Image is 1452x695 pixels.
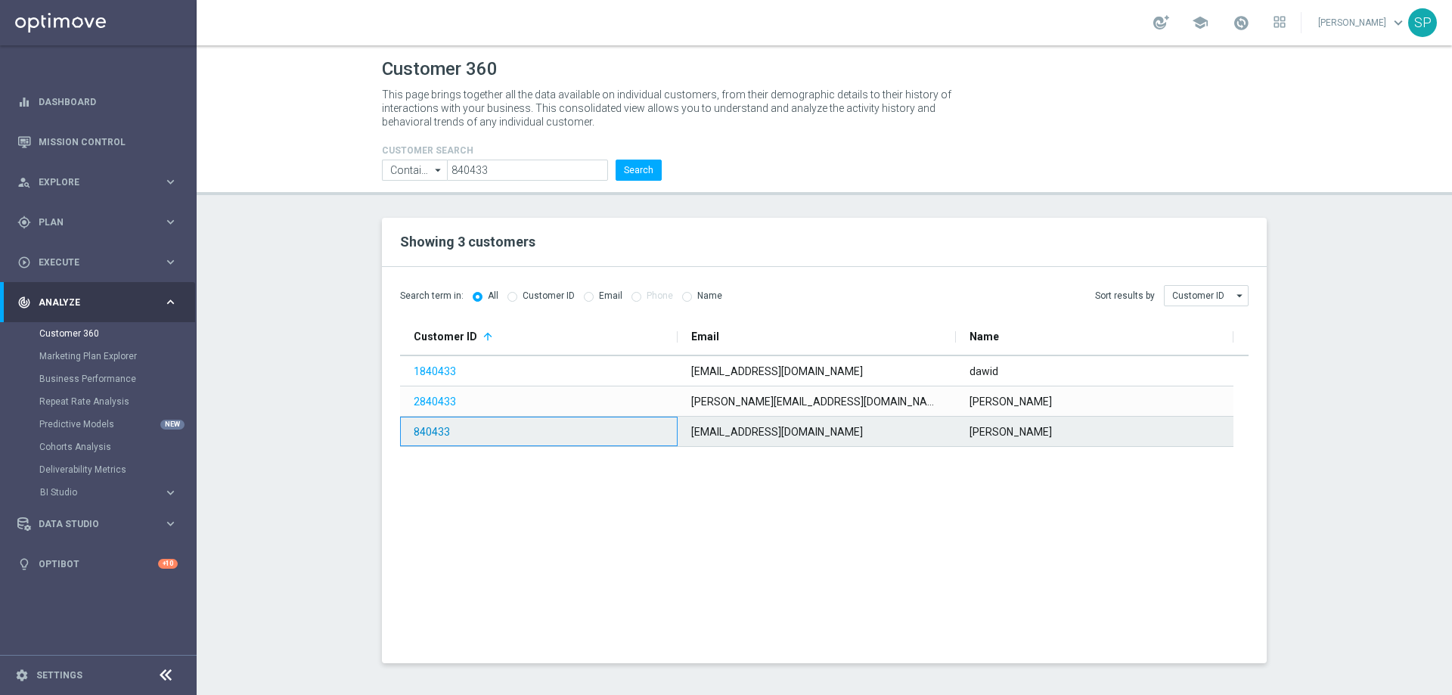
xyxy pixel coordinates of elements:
[400,356,1233,386] div: Press SPACE to select this row.
[39,322,195,345] div: Customer 360
[970,396,1052,408] span: [PERSON_NAME]
[400,290,464,303] span: Search term in:
[39,544,158,584] a: Optibot
[382,58,1267,80] h1: Customer 360
[691,396,945,408] span: [PERSON_NAME][EMAIL_ADDRESS][DOMAIN_NAME]
[39,418,157,430] a: Predictive Models
[488,290,498,302] label: All
[691,330,719,343] span: Email
[39,350,157,362] a: Marketing Plan Explorer
[382,88,964,129] p: This page brings together all the data available on individual customers, from their demographic ...
[17,216,31,229] i: gps_fixed
[691,426,863,438] span: [EMAIL_ADDRESS][DOMAIN_NAME]
[400,234,535,250] span: Showing 3 customers
[1095,290,1155,303] span: Sort results by
[39,373,157,385] a: Business Performance
[414,426,450,438] a: 840433
[17,175,163,189] div: Explore
[40,488,163,497] div: BI Studio
[17,176,178,188] button: person_search Explore keyboard_arrow_right
[616,160,662,181] button: Search
[39,298,163,307] span: Analyze
[39,413,195,436] div: Predictive Models
[1164,285,1249,306] input: Customer ID
[17,296,178,309] div: track_changes Analyze keyboard_arrow_right
[17,82,178,122] div: Dashboard
[17,296,163,309] div: Analyze
[39,396,157,408] a: Repeat Rate Analysis
[36,671,82,680] a: Settings
[39,486,178,498] button: BI Studio keyboard_arrow_right
[39,82,178,122] a: Dashboard
[39,520,163,529] span: Data Studio
[39,464,157,476] a: Deliverability Metrics
[17,558,178,570] button: lightbulb Optibot +10
[400,417,1233,447] div: Press SPACE to select this row.
[382,160,447,181] input: Contains
[17,256,31,269] i: play_circle_outline
[39,436,195,458] div: Cohorts Analysis
[431,160,446,180] i: arrow_drop_down
[17,517,163,531] div: Data Studio
[160,420,185,430] div: NEW
[17,95,31,109] i: equalizer
[970,330,999,343] span: Name
[17,296,31,309] i: track_changes
[1192,14,1208,31] span: school
[1390,14,1407,31] span: keyboard_arrow_down
[39,441,157,453] a: Cohorts Analysis
[40,488,148,497] span: BI Studio
[414,330,477,343] span: Customer ID
[17,544,178,584] div: Optibot
[400,386,1233,417] div: Press SPACE to select this row.
[414,396,456,408] a: 2840433
[163,486,178,500] i: keyboard_arrow_right
[163,517,178,531] i: keyboard_arrow_right
[382,145,662,156] h4: CUSTOMER SEARCH
[17,256,163,269] div: Execute
[17,216,163,229] div: Plan
[163,295,178,309] i: keyboard_arrow_right
[163,255,178,269] i: keyboard_arrow_right
[970,426,1052,438] span: [PERSON_NAME]
[691,365,863,377] span: [EMAIL_ADDRESS][DOMAIN_NAME]
[15,669,29,682] i: settings
[17,216,178,228] button: gps_fixed Plan keyboard_arrow_right
[17,122,178,162] div: Mission Control
[39,390,195,413] div: Repeat Rate Analysis
[17,96,178,108] button: equalizer Dashboard
[39,178,163,187] span: Explore
[163,215,178,229] i: keyboard_arrow_right
[39,218,163,227] span: Plan
[599,290,622,302] label: Email
[17,557,31,571] i: lightbulb
[17,175,31,189] i: person_search
[1317,11,1408,34] a: [PERSON_NAME]keyboard_arrow_down
[39,122,178,162] a: Mission Control
[17,136,178,148] div: Mission Control
[414,365,456,377] a: 1840433
[39,327,157,340] a: Customer 360
[1233,286,1248,306] i: arrow_drop_down
[697,290,722,302] label: Name
[163,175,178,189] i: keyboard_arrow_right
[39,481,195,504] div: BI Studio
[39,345,195,368] div: Marketing Plan Explorer
[17,518,178,530] button: Data Studio keyboard_arrow_right
[447,160,608,181] input: Enter CID, Email, name or phone
[970,365,998,377] span: dawid
[39,458,195,481] div: Deliverability Metrics
[523,290,575,302] label: Customer ID
[39,368,195,390] div: Business Performance
[1408,8,1437,37] div: SP
[17,256,178,268] button: play_circle_outline Execute keyboard_arrow_right
[647,290,673,302] label: Phone
[39,258,163,267] span: Execute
